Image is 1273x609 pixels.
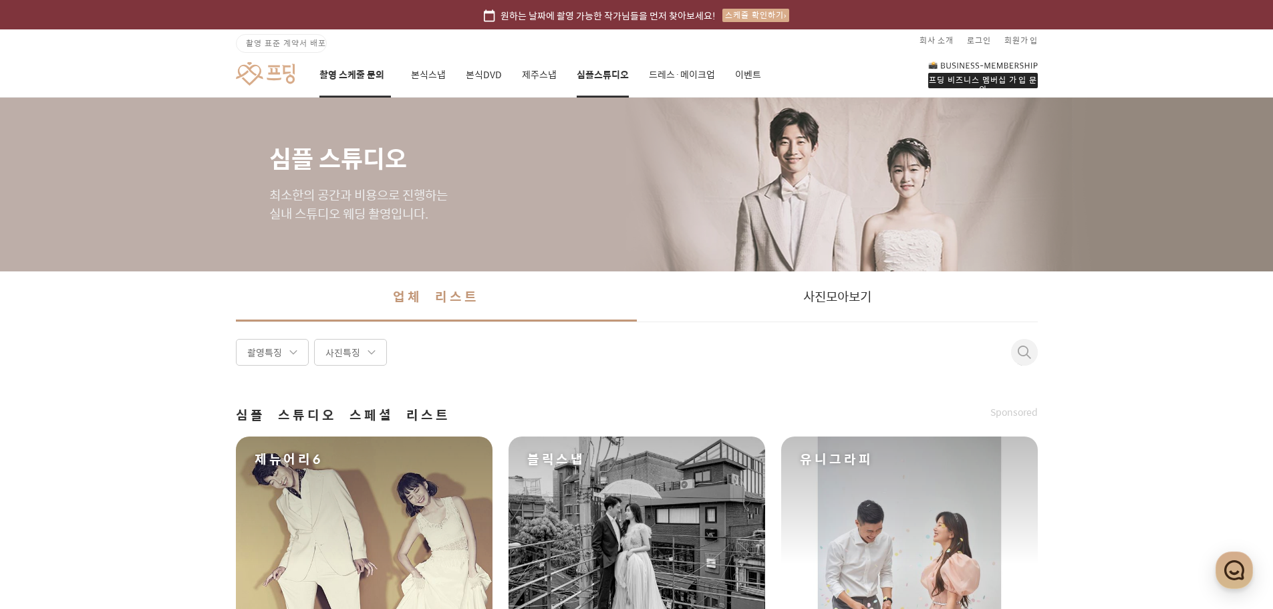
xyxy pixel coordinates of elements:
[649,52,715,98] a: 드레스·메이크업
[577,52,629,98] a: 심플스튜디오
[1004,29,1038,51] a: 회원가입
[236,339,309,366] div: 촬영특징
[800,450,873,469] span: 유니그라피
[990,406,1038,419] span: Sponsored
[236,34,327,53] a: 촬영 표준 계약서 배포
[236,406,450,424] span: 심플 스튜디오 스페셜 리스트
[735,52,761,98] a: 이벤트
[411,52,446,98] a: 본식스냅
[920,29,954,51] a: 회사 소개
[527,450,585,469] span: 블릭스냅
[246,37,326,49] span: 촬영 표준 계약서 배포
[122,445,138,455] span: 대화
[1011,346,1027,372] button: 취소
[722,9,789,22] div: 스케줄 확인하기
[928,60,1038,88] a: 프딩 비즈니스 멤버십 가입 문의
[637,271,1038,322] a: 사진모아보기
[255,450,316,469] span: 제뉴어리6
[928,73,1038,88] div: 프딩 비즈니스 멤버십 가입 문의
[269,98,1004,170] h1: 심플 스튜디오
[236,271,637,322] a: 업체 리스트
[967,29,991,51] a: 로그인
[88,424,172,457] a: 대화
[4,424,88,457] a: 홈
[501,8,716,23] span: 원하는 날짜에 촬영 가능한 작가님들을 먼저 찾아보세요!
[172,424,257,457] a: 설정
[319,52,391,98] a: 촬영 스케줄 문의
[314,339,387,366] div: 사진특징
[269,186,1004,223] p: 최소한의 공간과 비용으로 진행하는 실내 스튜디오 웨딩 촬영입니다.
[522,52,557,98] a: 제주스냅
[206,444,223,455] span: 설정
[466,52,502,98] a: 본식DVD
[42,444,50,455] span: 홈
